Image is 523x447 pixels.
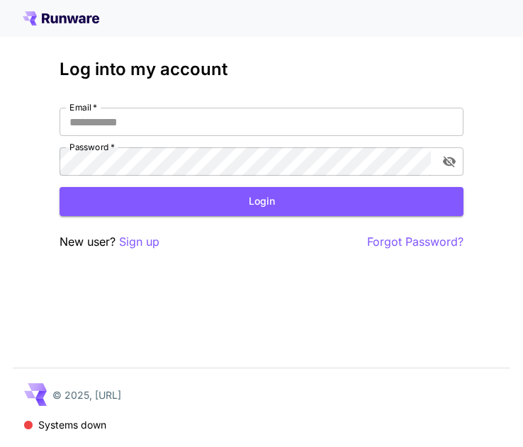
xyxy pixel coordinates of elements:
label: Password [69,141,115,153]
button: Forgot Password? [367,233,463,251]
p: © 2025, [URL] [52,387,121,402]
button: Sign up [119,233,159,251]
p: New user? [60,233,159,251]
button: Login [60,187,463,216]
p: Systems down [38,417,106,432]
label: Email [69,101,97,113]
button: toggle password visibility [437,149,462,174]
h3: Log into my account [60,60,463,79]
